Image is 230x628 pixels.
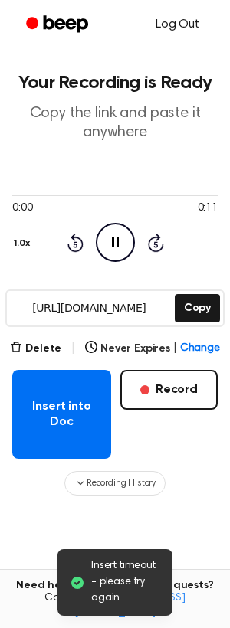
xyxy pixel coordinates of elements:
[12,201,32,217] span: 0:00
[64,471,166,496] button: Recording History
[9,592,221,619] span: Contact us
[87,476,156,490] span: Recording History
[91,558,160,607] span: Insert timeout - please try again
[173,341,177,357] span: |
[71,339,76,358] span: |
[15,10,102,40] a: Beep
[12,370,111,459] button: Insert into Doc
[120,370,218,410] button: Record
[85,341,220,357] button: Never Expires|Change
[74,593,186,617] a: [EMAIL_ADDRESS][DOMAIN_NAME]
[12,231,35,257] button: 1.0x
[175,294,220,322] button: Copy
[12,104,218,142] p: Copy the link and paste it anywhere
[10,341,61,357] button: Delete
[180,341,220,357] span: Change
[140,6,215,43] a: Log Out
[12,74,218,92] h1: Your Recording is Ready
[198,201,218,217] span: 0:11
